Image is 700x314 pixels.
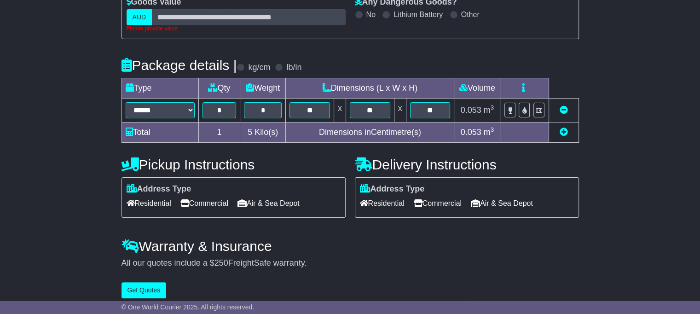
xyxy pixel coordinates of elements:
[286,78,454,98] td: Dimensions (L x W x H)
[360,196,405,210] span: Residential
[560,128,568,137] a: Add new item
[286,122,454,142] td: Dimensions in Centimetre(s)
[121,58,237,73] h4: Package details |
[394,98,406,122] td: x
[127,184,191,194] label: Address Type
[121,238,579,254] h4: Warranty & Insurance
[334,98,346,122] td: x
[127,9,152,25] label: AUD
[471,196,533,210] span: Air & Sea Depot
[214,258,228,267] span: 250
[121,282,167,298] button: Get Quotes
[198,78,240,98] td: Qty
[240,78,286,98] td: Weight
[121,258,579,268] div: All our quotes include a $ FreightSafe warranty.
[240,122,286,142] td: Kilo(s)
[180,196,228,210] span: Commercial
[198,122,240,142] td: 1
[248,63,270,73] label: kg/cm
[355,157,579,172] h4: Delivery Instructions
[360,184,425,194] label: Address Type
[121,78,198,98] td: Type
[121,122,198,142] td: Total
[121,303,255,311] span: © One World Courier 2025. All rights reserved.
[484,105,494,115] span: m
[461,105,481,115] span: 0.053
[121,157,346,172] h4: Pickup Instructions
[461,128,481,137] span: 0.053
[491,126,494,133] sup: 3
[484,128,494,137] span: m
[127,196,171,210] span: Residential
[560,105,568,115] a: Remove this item
[454,78,500,98] td: Volume
[414,196,462,210] span: Commercial
[248,128,252,137] span: 5
[237,196,300,210] span: Air & Sea Depot
[491,104,494,111] sup: 3
[461,10,480,19] label: Other
[286,63,301,73] label: lb/in
[366,10,376,19] label: No
[127,25,346,32] div: Please provide value
[393,10,443,19] label: Lithium Battery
